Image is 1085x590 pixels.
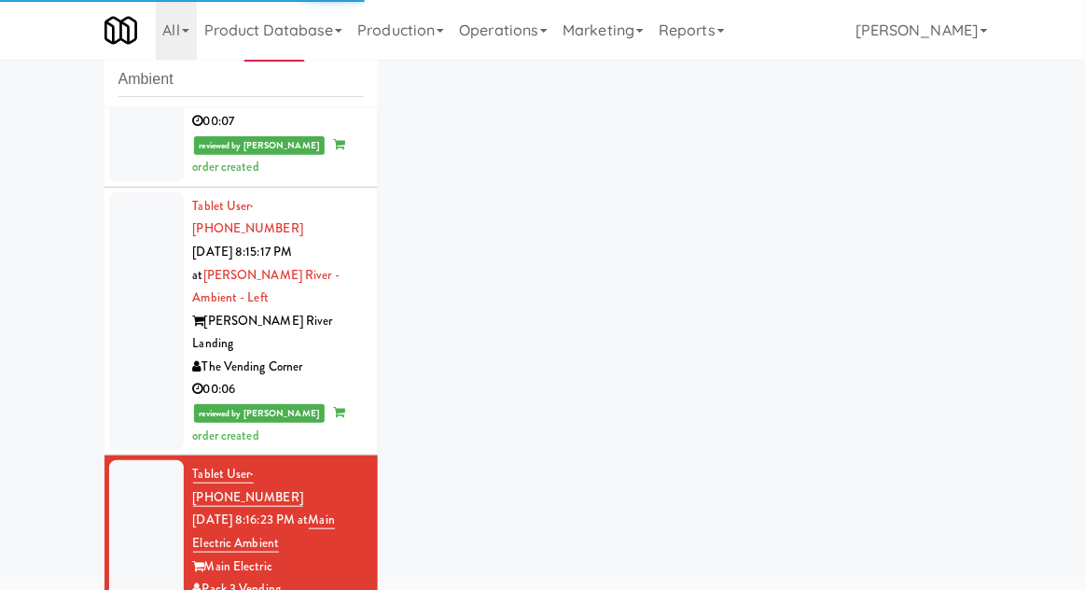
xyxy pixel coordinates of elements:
[193,356,364,379] div: The Vending Corner
[193,110,364,133] div: 00:07
[193,465,303,507] a: Tablet User· [PHONE_NUMBER]
[193,243,293,284] span: [DATE] 8:15:17 PM at
[193,511,309,528] span: [DATE] 8:16:23 PM at
[104,188,378,457] li: Tablet User· [PHONE_NUMBER][DATE] 8:15:17 PM at[PERSON_NAME] River - Ambient - Left[PERSON_NAME] ...
[193,403,345,444] span: order created
[194,136,326,155] span: reviewed by [PERSON_NAME]
[193,197,303,238] a: Tablet User· [PHONE_NUMBER]
[193,555,364,579] div: Main Electric
[194,404,326,423] span: reviewed by [PERSON_NAME]
[193,378,364,401] div: 00:06
[118,63,364,97] input: Search vision orders
[193,465,303,506] span: · [PHONE_NUMBER]
[193,310,364,356] div: [PERSON_NAME] River Landing
[193,266,340,307] a: [PERSON_NAME] River - Ambient - Left
[104,14,137,47] img: Micromart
